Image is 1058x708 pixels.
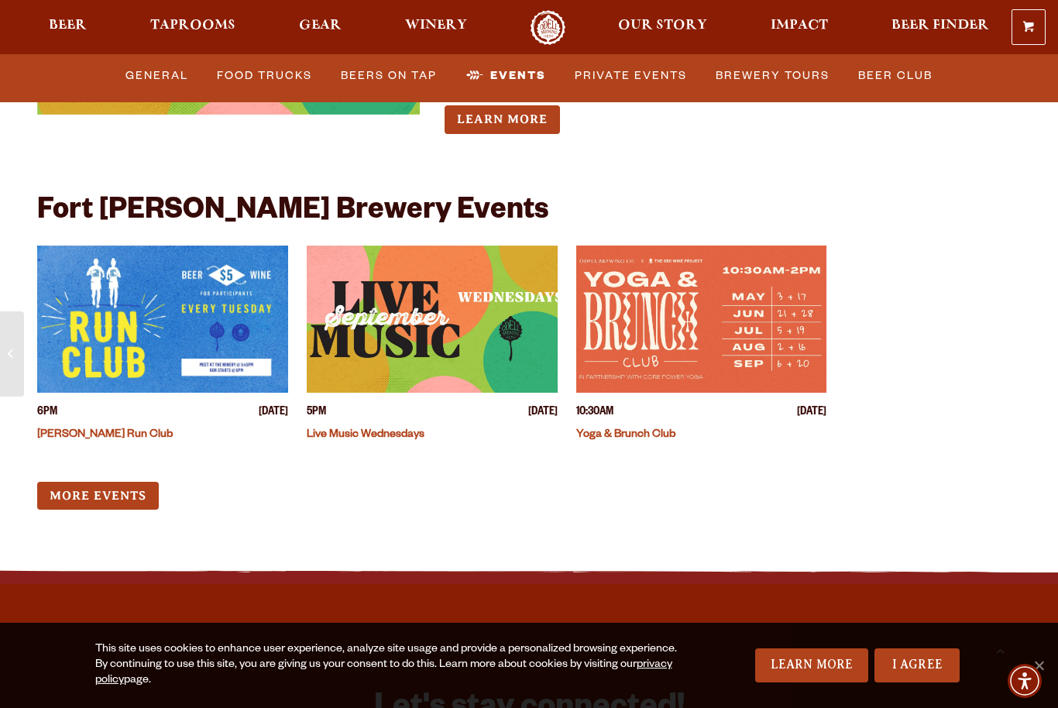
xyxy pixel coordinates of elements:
[874,648,960,682] a: I Agree
[37,429,173,442] a: [PERSON_NAME] Run Club
[211,58,318,94] a: Food Trucks
[95,642,684,689] div: This site uses cookies to enhance user experience, analyze site usage and provide a personalized ...
[618,19,707,32] span: Our Story
[405,19,467,32] span: Winery
[709,58,836,94] a: Brewery Tours
[755,648,869,682] a: Learn More
[335,58,443,94] a: Beers on Tap
[49,19,87,32] span: Beer
[37,196,548,230] h2: Fort [PERSON_NAME] Brewery Events
[289,10,352,45] a: Gear
[395,10,477,45] a: Winery
[576,405,613,421] span: 10:30AM
[37,405,57,421] span: 6PM
[299,19,342,32] span: Gear
[307,246,558,393] a: View event details
[140,10,246,45] a: Taprooms
[1008,664,1042,698] div: Accessibility Menu
[307,405,326,421] span: 5PM
[881,10,999,45] a: Beer Finder
[37,246,288,393] a: View event details
[445,105,560,134] a: Learn more about Live Music Sundays
[761,10,838,45] a: Impact
[519,10,577,45] a: Odell Home
[576,246,827,393] a: View event details
[95,659,672,687] a: privacy policy
[307,429,424,442] a: Live Music Wednesdays
[37,482,159,510] a: More Events (opens in a new window)
[797,405,826,421] span: [DATE]
[569,58,693,94] a: Private Events
[119,58,194,94] a: General
[891,19,989,32] span: Beer Finder
[771,19,828,32] span: Impact
[528,405,558,421] span: [DATE]
[150,19,235,32] span: Taprooms
[608,10,717,45] a: Our Story
[39,10,97,45] a: Beer
[852,58,939,94] a: Beer Club
[460,58,552,94] a: Events
[576,429,675,442] a: Yoga & Brunch Club
[259,405,288,421] span: [DATE]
